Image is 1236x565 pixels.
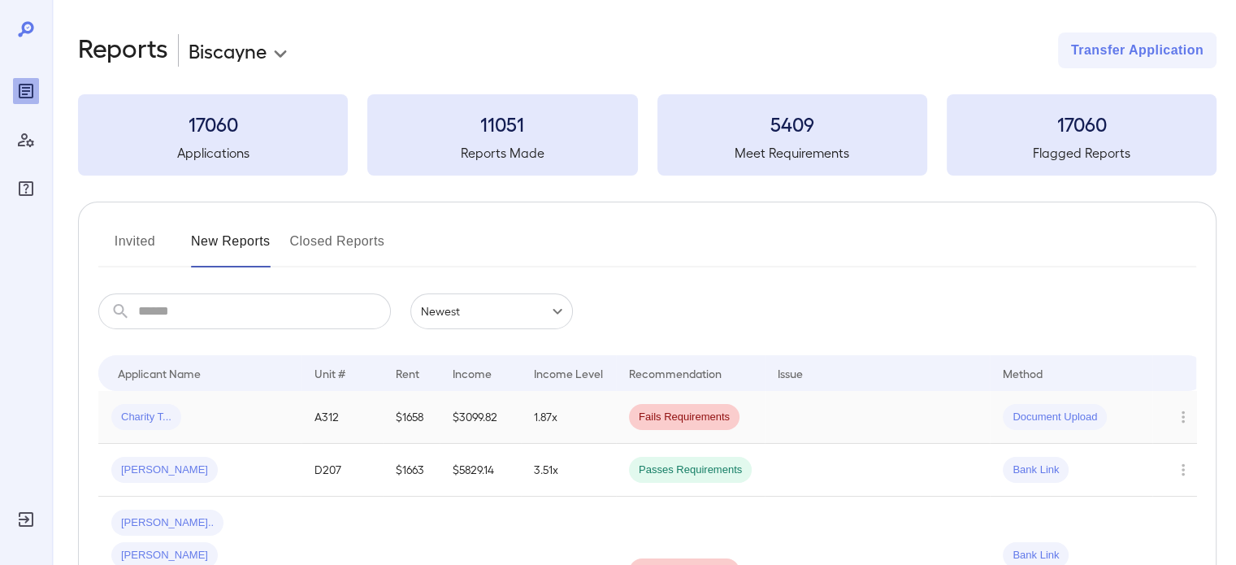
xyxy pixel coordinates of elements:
div: Applicant Name [118,363,201,383]
span: Document Upload [1003,410,1107,425]
span: Charity T... [111,410,181,425]
div: Log Out [13,506,39,532]
span: Passes Requirements [629,463,752,478]
summary: 17060Applications11051Reports Made5409Meet Requirements17060Flagged Reports [78,94,1216,176]
span: Bank Link [1003,463,1069,478]
span: Bank Link [1003,548,1069,563]
span: [PERSON_NAME].. [111,515,223,531]
h2: Reports [78,33,168,68]
h3: 17060 [78,111,348,137]
div: FAQ [13,176,39,202]
h5: Flagged Reports [947,143,1216,163]
span: [PERSON_NAME] [111,463,218,478]
div: Income Level [534,363,603,383]
span: [PERSON_NAME] [111,548,218,563]
td: 3.51x [521,444,616,497]
button: Closed Reports [290,228,385,267]
p: Biscayne [189,37,267,63]
div: Issue [778,363,804,383]
td: $5829.14 [440,444,521,497]
td: $3099.82 [440,391,521,444]
h5: Reports Made [367,143,637,163]
div: Manage Users [13,127,39,153]
button: New Reports [191,228,271,267]
td: 1.87x [521,391,616,444]
div: Newest [410,293,573,329]
h3: 17060 [947,111,1216,137]
span: Fails Requirements [629,410,739,425]
td: A312 [301,391,383,444]
button: Row Actions [1170,404,1196,430]
button: Invited [98,228,171,267]
button: Transfer Application [1058,33,1216,68]
td: D207 [301,444,383,497]
div: Method [1003,363,1043,383]
div: Rent [396,363,422,383]
div: Unit # [314,363,345,383]
h5: Applications [78,143,348,163]
div: Recommendation [629,363,722,383]
h5: Meet Requirements [657,143,927,163]
div: Income [453,363,492,383]
div: Reports [13,78,39,104]
td: $1663 [383,444,440,497]
h3: 5409 [657,111,927,137]
td: $1658 [383,391,440,444]
button: Row Actions [1170,457,1196,483]
h3: 11051 [367,111,637,137]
